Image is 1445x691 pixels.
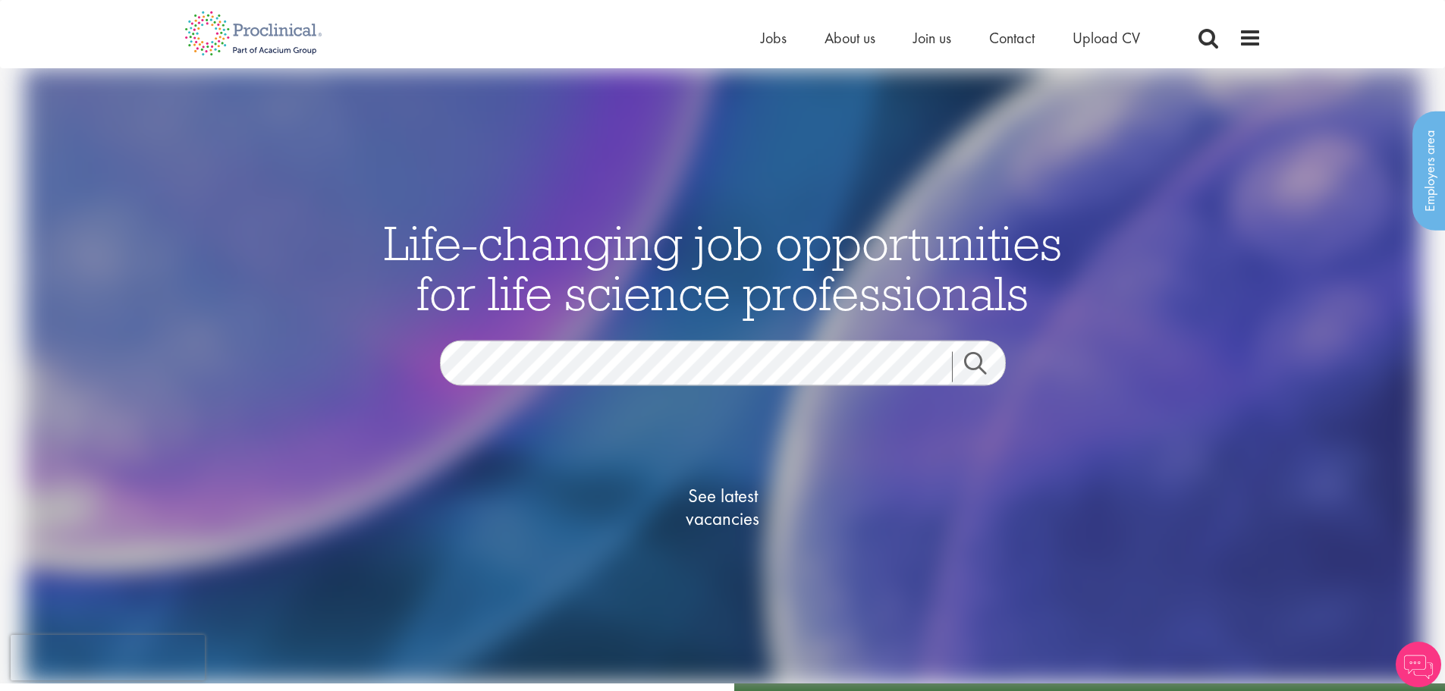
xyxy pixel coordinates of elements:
[825,28,875,48] a: About us
[384,212,1062,323] span: Life-changing job opportunities for life science professionals
[989,28,1035,48] a: Contact
[1073,28,1140,48] a: Upload CV
[913,28,951,48] a: Join us
[647,424,799,591] a: See latestvacancies
[24,68,1421,683] img: candidate home
[11,635,205,680] iframe: reCAPTCHA
[952,352,1017,382] a: Job search submit button
[647,485,799,530] span: See latest vacancies
[761,28,787,48] a: Jobs
[1396,642,1441,687] img: Chatbot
